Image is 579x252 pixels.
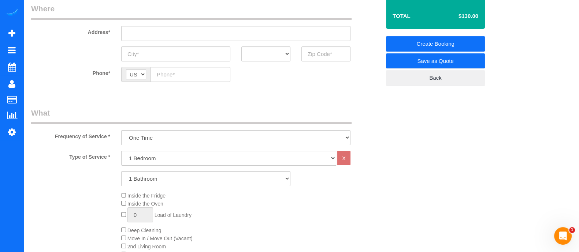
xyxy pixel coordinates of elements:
input: Zip Code* [301,46,350,61]
label: Phone* [26,67,116,77]
legend: What [31,108,352,124]
img: Automaid Logo [4,7,19,18]
label: Address* [26,26,116,36]
input: City* [121,46,230,61]
span: Inside the Oven [127,201,163,207]
label: Type of Service * [26,151,116,161]
iframe: Intercom live chat [554,227,572,245]
span: 2nd Living Room [127,244,166,249]
span: Deep Cleaning [127,227,162,233]
span: 1 [569,227,575,233]
span: Load of Laundry [155,212,192,218]
label: Frequency of Service * [26,130,116,140]
span: Inside the Fridge [127,193,166,199]
legend: Where [31,3,352,20]
strong: Total [393,13,411,19]
h4: $130.00 [437,13,478,19]
span: Move In / Move Out (Vacant) [127,236,193,241]
a: Create Booking [386,36,485,52]
a: Back [386,70,485,86]
input: Phone* [151,67,230,82]
a: Save as Quote [386,53,485,69]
